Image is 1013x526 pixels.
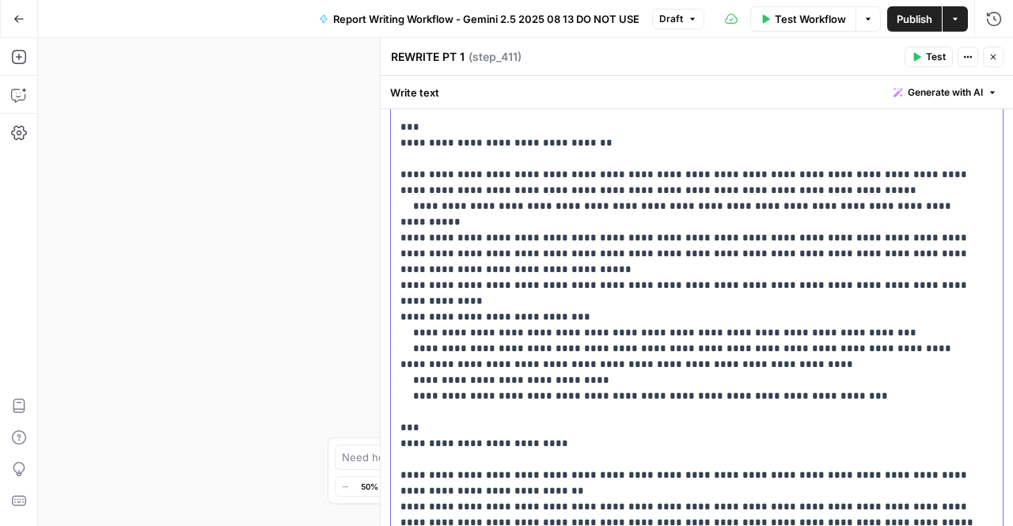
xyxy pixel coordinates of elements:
[361,480,378,493] span: 50%
[309,6,649,32] button: Report Writing Workflow - Gemini 2.5 2025 08 13 DO NOT USE
[887,6,942,32] button: Publish
[905,47,953,67] button: Test
[381,76,1013,108] div: Write text
[333,11,639,27] span: Report Writing Workflow - Gemini 2.5 2025 08 13 DO NOT USE
[469,49,522,65] span: ( step_411 )
[887,82,1004,103] button: Generate with AI
[926,50,946,64] span: Test
[908,85,983,100] span: Generate with AI
[750,6,856,32] button: Test Workflow
[897,11,932,27] span: Publish
[652,9,704,29] button: Draft
[775,11,846,27] span: Test Workflow
[659,12,683,26] span: Draft
[391,49,465,65] textarea: REWRITE PT 1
